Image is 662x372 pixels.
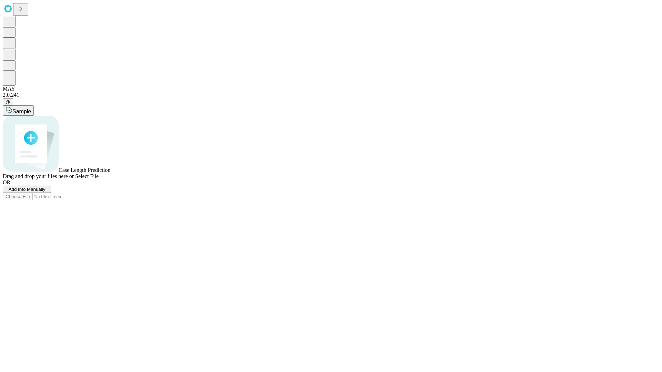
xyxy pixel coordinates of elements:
button: @ [3,98,13,105]
span: Add Info Manually [9,187,46,192]
span: @ [6,99,10,104]
span: Sample [12,108,31,114]
span: Case Length Prediction [59,167,110,173]
div: MAY [3,86,659,92]
span: Drag and drop your files here or [3,173,74,179]
button: Sample [3,105,34,116]
span: Select File [75,173,99,179]
span: OR [3,179,10,185]
button: Add Info Manually [3,186,51,193]
div: 2.0.241 [3,92,659,98]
